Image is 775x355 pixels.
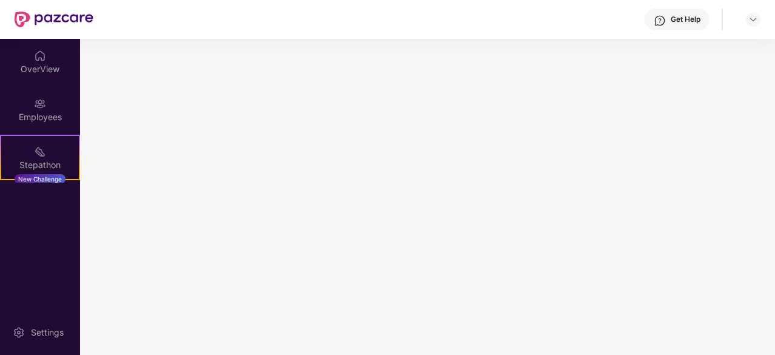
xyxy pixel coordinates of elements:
[34,98,46,110] img: svg+xml;base64,PHN2ZyBpZD0iRW1wbG95ZWVzIiB4bWxucz0iaHR0cDovL3d3dy53My5vcmcvMjAwMC9zdmciIHdpZHRoPS...
[15,174,65,184] div: New Challenge
[27,326,67,339] div: Settings
[34,50,46,62] img: svg+xml;base64,PHN2ZyBpZD0iSG9tZSIgeG1sbnM9Imh0dHA6Ly93d3cudzMub3JnLzIwMDAvc3ZnIiB3aWR0aD0iMjAiIG...
[13,326,25,339] img: svg+xml;base64,PHN2ZyBpZD0iU2V0dGluZy0yMHgyMCIgeG1sbnM9Imh0dHA6Ly93d3cudzMub3JnLzIwMDAvc3ZnIiB3aW...
[34,146,46,158] img: svg+xml;base64,PHN2ZyB4bWxucz0iaHR0cDovL3d3dy53My5vcmcvMjAwMC9zdmciIHdpZHRoPSIyMSIgaGVpZ2h0PSIyMC...
[654,15,666,27] img: svg+xml;base64,PHN2ZyBpZD0iSGVscC0zMngzMiIgeG1sbnM9Imh0dHA6Ly93d3cudzMub3JnLzIwMDAvc3ZnIiB3aWR0aD...
[1,159,79,171] div: Stepathon
[748,15,758,24] img: svg+xml;base64,PHN2ZyBpZD0iRHJvcGRvd24tMzJ4MzIiIHhtbG5zPSJodHRwOi8vd3d3LnczLm9yZy8yMDAwL3N2ZyIgd2...
[671,15,700,24] div: Get Help
[15,12,93,27] img: New Pazcare Logo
